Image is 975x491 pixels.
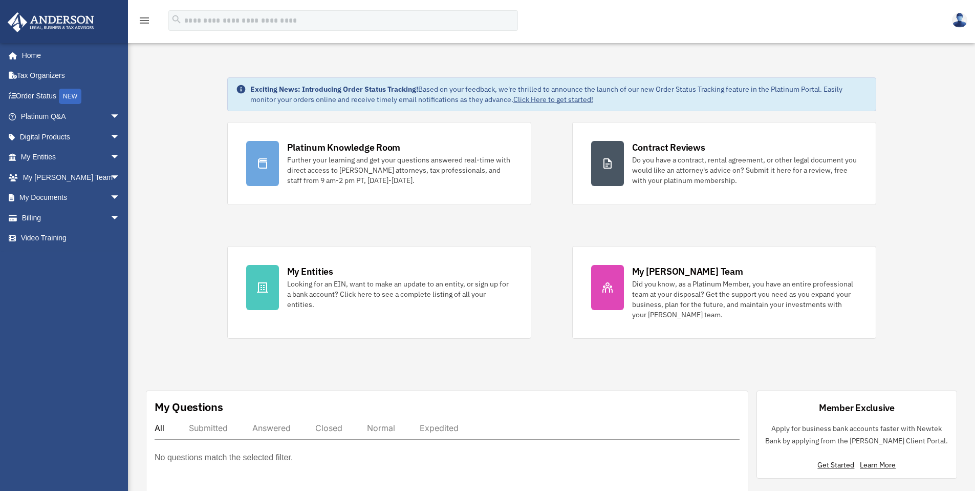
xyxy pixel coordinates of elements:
div: My Questions [155,399,223,415]
a: Order StatusNEW [7,86,136,107]
span: arrow_drop_down [110,167,131,188]
div: Platinum Knowledge Room [287,141,401,154]
div: Normal [367,423,395,433]
strong: Exciting News: Introducing Order Status Tracking! [250,85,418,94]
a: My Entities Looking for an EIN, want to make an update to an entity, or sign up for a bank accoun... [227,246,531,339]
a: Home [7,45,131,66]
i: menu [138,14,150,27]
a: Get Started [817,460,858,469]
div: NEW [59,89,81,104]
p: No questions match the selected filter. [155,451,293,465]
div: Closed [315,423,342,433]
a: Platinum Q&Aarrow_drop_down [7,107,136,127]
a: Tax Organizers [7,66,136,86]
span: arrow_drop_down [110,208,131,229]
a: Video Training [7,228,136,249]
div: My [PERSON_NAME] Team [632,265,743,278]
div: Member Exclusive [819,401,895,414]
a: Contract Reviews Do you have a contract, rental agreement, or other legal document you would like... [572,122,876,205]
div: Contract Reviews [632,141,705,154]
div: Based on your feedback, we're thrilled to announce the launch of our new Order Status Tracking fe... [250,84,868,105]
a: Learn More [860,460,896,469]
div: My Entities [287,265,333,278]
div: Answered [252,423,291,433]
a: My [PERSON_NAME] Team Did you know, as a Platinum Member, you have an entire professional team at... [572,246,876,339]
a: Digital Productsarrow_drop_down [7,127,136,147]
div: Looking for an EIN, want to make an update to an entity, or sign up for a bank account? Click her... [287,279,512,310]
a: menu [138,18,150,27]
a: Platinum Knowledge Room Further your learning and get your questions answered real-time with dire... [227,122,531,205]
div: Do you have a contract, rental agreement, or other legal document you would like an attorney's ad... [632,155,857,186]
div: Did you know, as a Platinum Member, you have an entire professional team at your disposal? Get th... [632,279,857,320]
a: Click Here to get started! [513,95,593,104]
div: Expedited [420,423,459,433]
span: arrow_drop_down [110,147,131,168]
div: All [155,423,164,433]
div: Further your learning and get your questions answered real-time with direct access to [PERSON_NAM... [287,155,512,186]
span: arrow_drop_down [110,127,131,148]
p: Apply for business bank accounts faster with Newtek Bank by applying from the [PERSON_NAME] Clien... [765,422,948,447]
img: User Pic [952,13,967,28]
img: Anderson Advisors Platinum Portal [5,12,97,32]
a: My [PERSON_NAME] Teamarrow_drop_down [7,167,136,188]
a: My Documentsarrow_drop_down [7,188,136,208]
i: search [171,14,182,25]
a: Billingarrow_drop_down [7,208,136,228]
a: My Entitiesarrow_drop_down [7,147,136,168]
span: arrow_drop_down [110,188,131,209]
div: Submitted [189,423,228,433]
span: arrow_drop_down [110,107,131,128]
